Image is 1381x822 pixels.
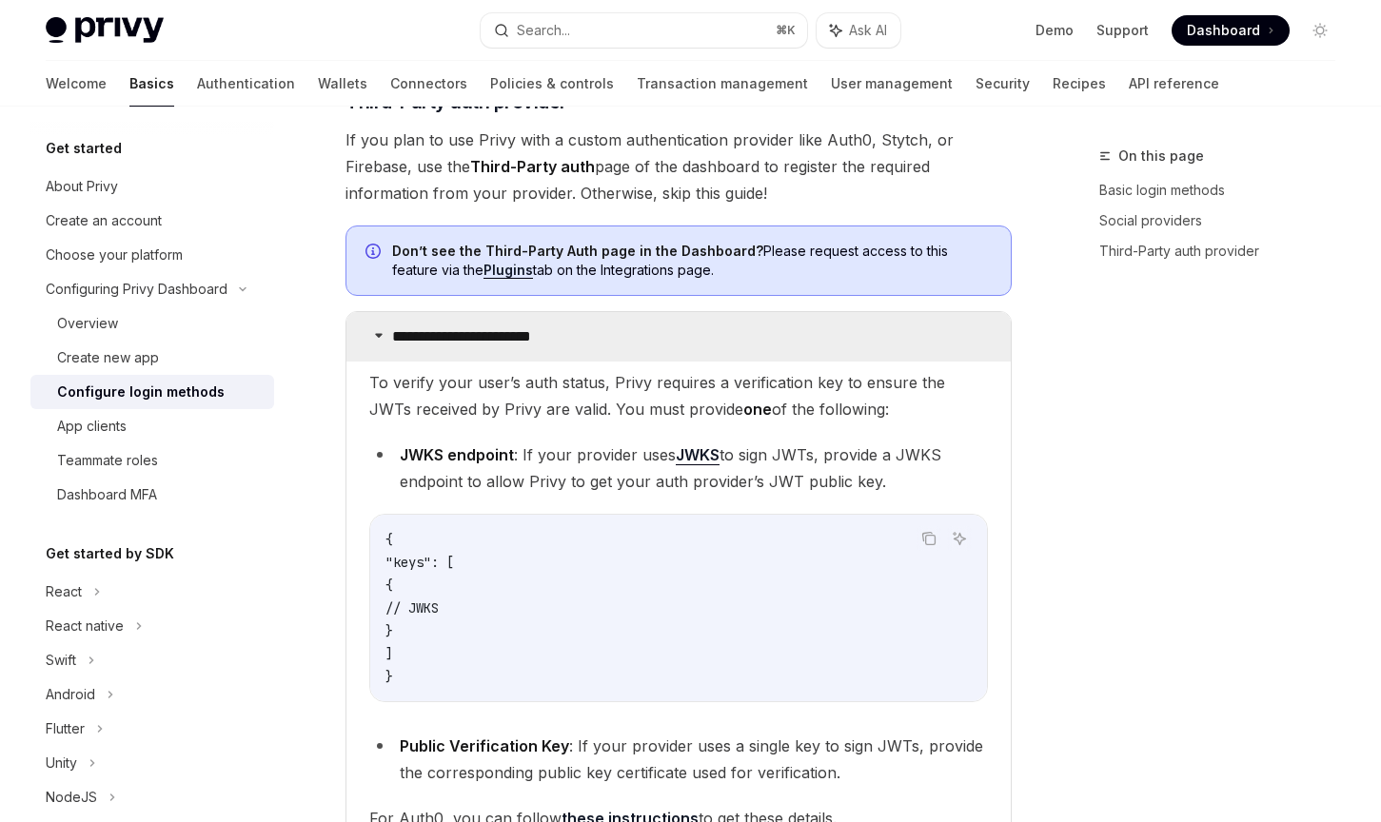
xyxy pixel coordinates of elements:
span: On this page [1118,145,1204,167]
a: Demo [1036,21,1074,40]
div: Teammate roles [57,449,158,472]
a: JWKS [676,445,720,465]
a: About Privy [30,169,274,204]
li: : If your provider uses a single key to sign JWTs, provide the corresponding public key certifica... [369,733,988,786]
span: "keys": [ [385,554,454,571]
a: Third-Party auth provider [1099,236,1351,266]
div: Create an account [46,209,162,232]
a: Connectors [390,61,467,107]
a: Basic login methods [1099,175,1351,205]
span: // JWKS [385,599,439,616]
a: Policies & controls [490,61,614,107]
div: Dashboard MFA [57,483,157,506]
a: Authentication [197,61,295,107]
div: Unity [46,752,77,774]
span: } [385,622,393,639]
button: Ask AI [817,13,900,48]
span: Please request access to this feature via the tab on the Integrations page. [392,242,992,280]
a: Plugins [483,262,533,279]
span: If you plan to use Privy with a custom authentication provider like Auth0, Stytch, or Firebase, u... [345,127,1012,206]
a: Wallets [318,61,367,107]
a: API reference [1129,61,1219,107]
div: App clients [57,415,127,438]
a: Security [976,61,1030,107]
div: React native [46,615,124,637]
span: Ask AI [849,21,887,40]
div: Swift [46,649,76,672]
div: Overview [57,312,118,335]
div: NodeJS [46,786,97,809]
a: Dashboard [1172,15,1290,46]
span: ] [385,645,393,662]
a: Basics [129,61,174,107]
a: Recipes [1053,61,1106,107]
span: { [385,531,393,548]
a: User management [831,61,953,107]
button: Search...⌘K [481,13,807,48]
div: Android [46,683,95,706]
a: Configure login methods [30,375,274,409]
strong: JWKS endpoint [400,445,514,464]
div: Flutter [46,717,85,740]
div: Create new app [57,346,159,369]
a: Support [1096,21,1149,40]
span: { [385,577,393,594]
button: Ask AI [947,526,972,551]
li: : If your provider uses to sign JWTs, provide a JWKS endpoint to allow Privy to get your auth pro... [369,441,988,495]
a: Transaction management [637,61,808,107]
span: To verify your user’s auth status, Privy requires a verification key to ensure the JWTs received ... [369,369,988,422]
span: ⌘ K [776,23,796,38]
div: Configuring Privy Dashboard [46,278,227,301]
img: light logo [46,17,164,44]
a: Create an account [30,204,274,238]
a: Social providers [1099,205,1351,236]
strong: Don’t see the Third-Party Auth page in the Dashboard? [392,243,763,259]
div: Configure login methods [57,381,225,403]
span: Dashboard [1187,21,1260,40]
div: Search... [517,19,570,42]
a: Teammate roles [30,443,274,478]
a: App clients [30,409,274,443]
strong: one [743,400,772,419]
h5: Get started [46,137,122,160]
a: Create new app [30,341,274,375]
a: Choose your platform [30,238,274,272]
button: Copy the contents from the code block [917,526,941,551]
div: React [46,580,82,603]
a: Welcome [46,61,107,107]
h5: Get started by SDK [46,542,174,565]
svg: Info [365,244,385,263]
button: Toggle dark mode [1305,15,1335,46]
strong: Third-Party auth [470,157,595,176]
span: } [385,668,393,685]
div: Choose your platform [46,244,183,266]
div: About Privy [46,175,118,198]
a: Overview [30,306,274,341]
a: Dashboard MFA [30,478,274,512]
strong: Public Verification Key [400,736,569,755]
